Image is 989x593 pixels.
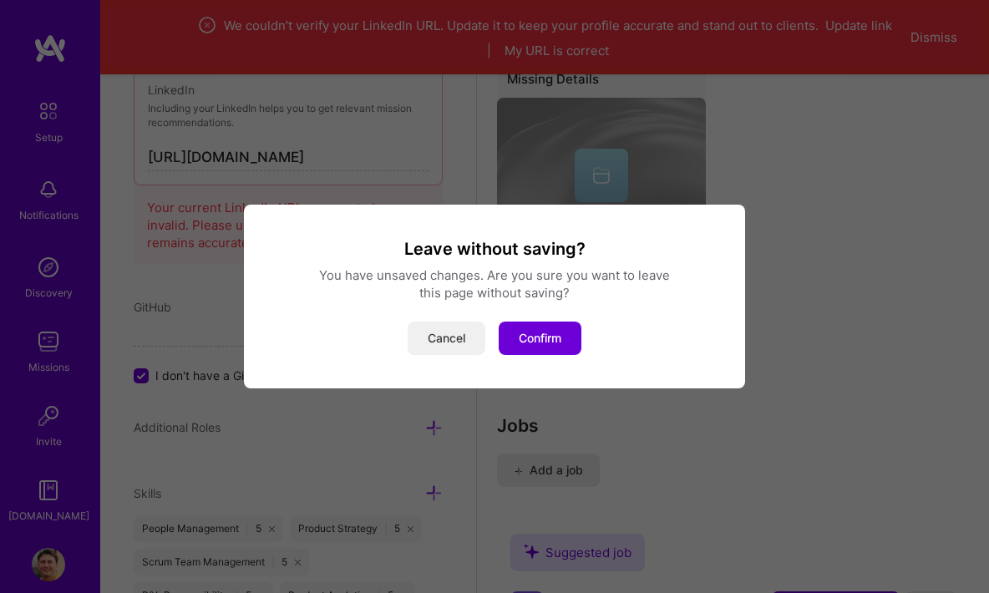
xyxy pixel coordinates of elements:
[264,238,725,260] h3: Leave without saving?
[264,284,725,302] div: this page without saving?
[264,266,725,284] div: You have unsaved changes. Are you sure you want to leave
[408,322,485,355] button: Cancel
[499,322,581,355] button: Confirm
[244,205,745,388] div: modal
